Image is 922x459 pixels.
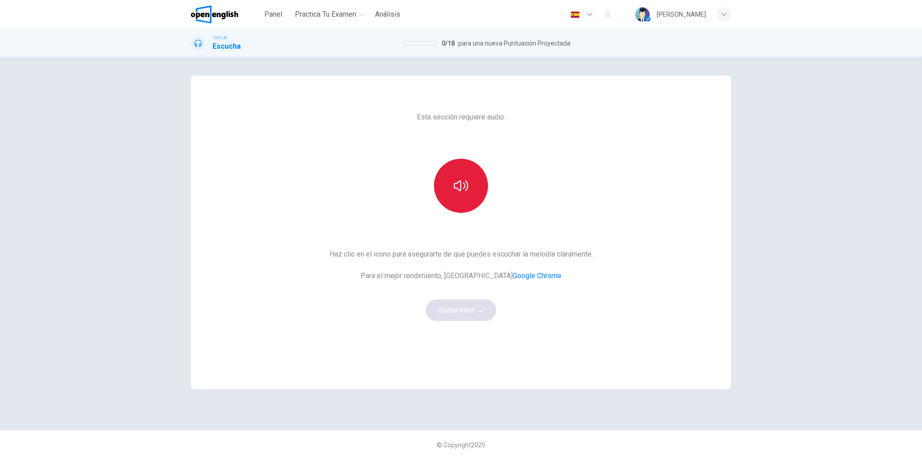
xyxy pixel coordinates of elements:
[291,6,368,23] button: Practica tu examen
[458,38,570,49] span: para una nueva Puntuación Proyectada
[330,271,593,281] span: Para el mejor rendimiento, [GEOGRAPHIC_DATA]
[191,5,238,23] img: OpenEnglish logo
[442,38,455,49] span: 0 / 18
[259,6,288,23] button: Panel
[212,35,227,41] span: TOEFL®
[295,9,356,20] span: Practica tu examen
[375,9,400,20] span: Análisis
[371,6,404,23] button: Análisis
[330,249,593,260] span: Haz clic en el icono para asegurarte de que puedes escuchar la melodía claramente.
[417,112,506,123] span: Esta sección requiere audio.
[635,7,650,22] img: Profile picture
[264,9,282,20] span: Panel
[437,441,485,449] span: © Copyright 2025
[212,41,241,52] h1: Escucha
[569,11,581,18] img: es
[657,9,706,20] div: [PERSON_NAME]
[191,5,259,23] a: OpenEnglish logo
[513,271,561,280] a: Google Chrome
